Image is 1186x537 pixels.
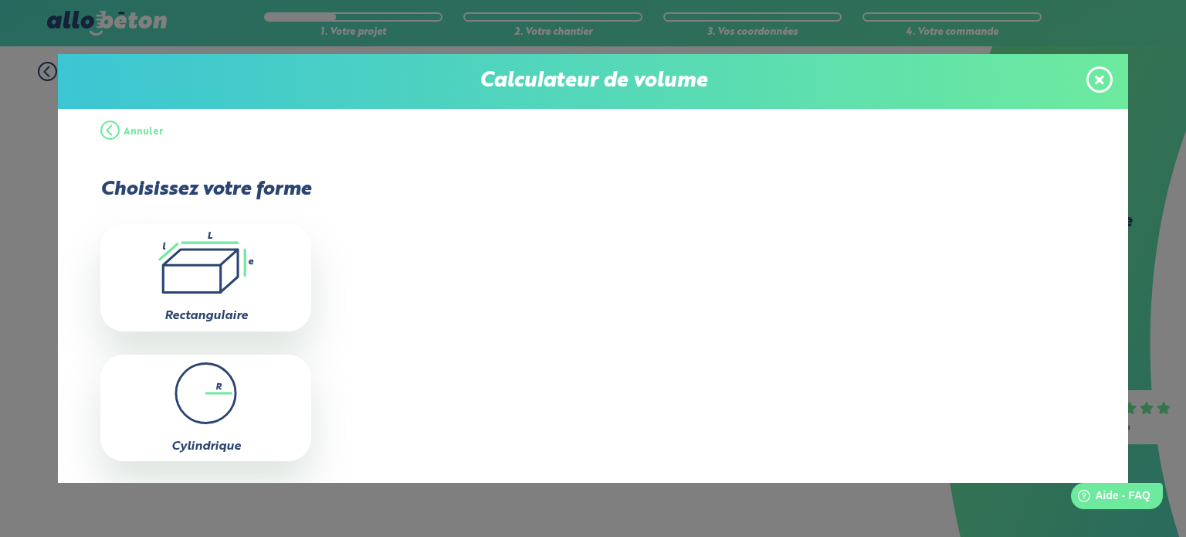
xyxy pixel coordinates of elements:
label: Rectangulaire [164,310,248,322]
p: Calculateur de volume [73,70,1113,93]
label: Cylindrique [171,440,241,453]
button: Annuler [100,109,164,155]
iframe: Help widget launcher [1049,477,1169,520]
p: Choisissez votre forme [100,178,311,201]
